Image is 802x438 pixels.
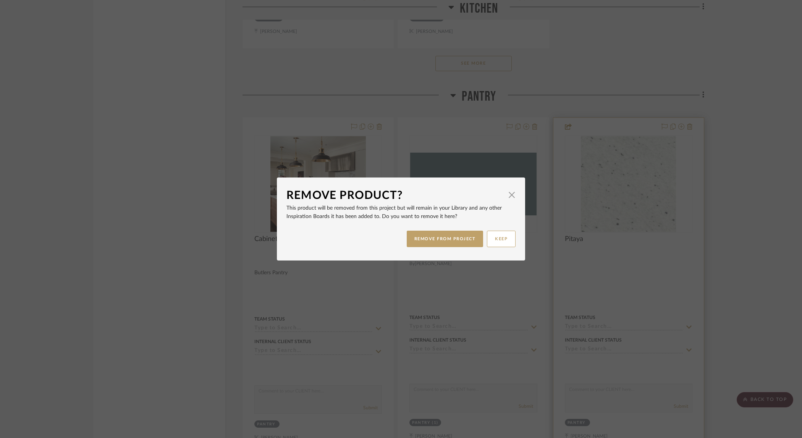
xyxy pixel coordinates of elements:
dialog-header: Remove Product? [286,187,516,204]
button: REMOVE FROM PROJECT [407,231,483,247]
p: This product will be removed from this project but will remain in your Library and any other Insp... [286,204,516,221]
div: Remove Product? [286,187,504,204]
button: Close [504,187,519,202]
button: KEEP [487,231,516,247]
